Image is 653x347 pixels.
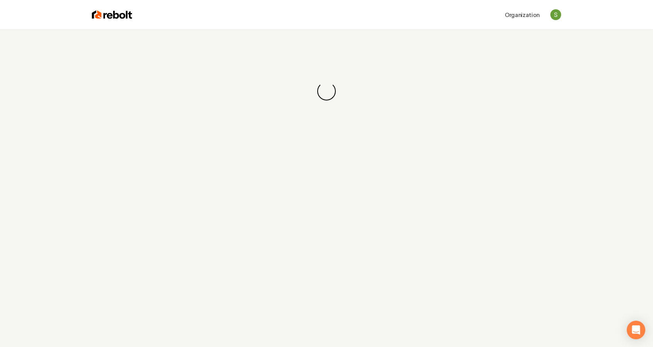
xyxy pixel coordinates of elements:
div: Loading [313,78,340,104]
div: Open Intercom Messenger [627,321,645,339]
img: Sales Champion [550,9,561,20]
button: Open user button [550,9,561,20]
button: Organization [500,8,544,22]
img: Rebolt Logo [92,9,132,20]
